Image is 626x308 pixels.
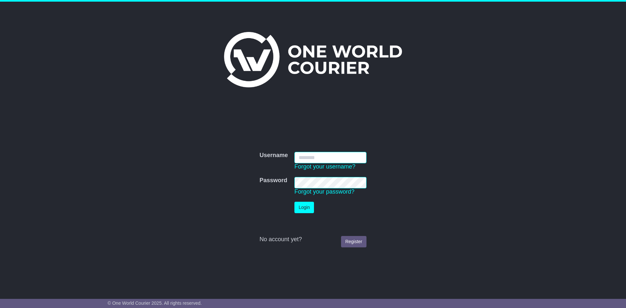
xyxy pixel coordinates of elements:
[108,301,202,306] span: © One World Courier 2025. All rights reserved.
[260,177,287,184] label: Password
[294,163,355,170] a: Forgot your username?
[260,236,366,243] div: No account yet?
[294,202,314,213] button: Login
[341,236,366,247] a: Register
[224,32,402,87] img: One World
[260,152,288,159] label: Username
[294,188,354,195] a: Forgot your password?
